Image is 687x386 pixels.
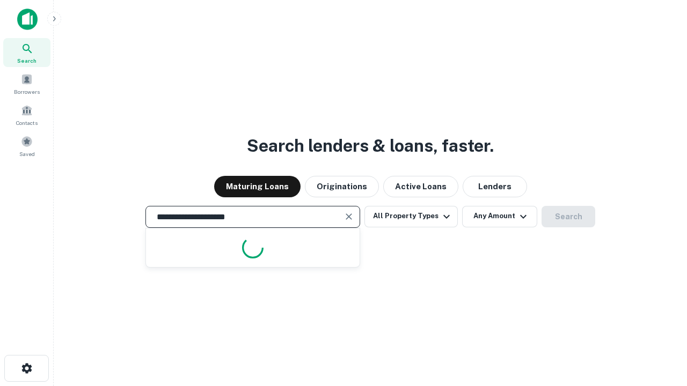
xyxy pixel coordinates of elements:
[462,206,537,227] button: Any Amount
[3,69,50,98] a: Borrowers
[3,38,50,67] a: Search
[3,100,50,129] a: Contacts
[14,87,40,96] span: Borrowers
[16,118,38,127] span: Contacts
[3,131,50,160] a: Saved
[17,56,36,65] span: Search
[247,133,494,159] h3: Search lenders & loans, faster.
[214,176,301,197] button: Maturing Loans
[19,150,35,158] span: Saved
[341,209,356,224] button: Clear
[463,176,527,197] button: Lenders
[305,176,379,197] button: Originations
[633,300,687,352] iframe: Chat Widget
[364,206,458,227] button: All Property Types
[383,176,458,197] button: Active Loans
[17,9,38,30] img: capitalize-icon.png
